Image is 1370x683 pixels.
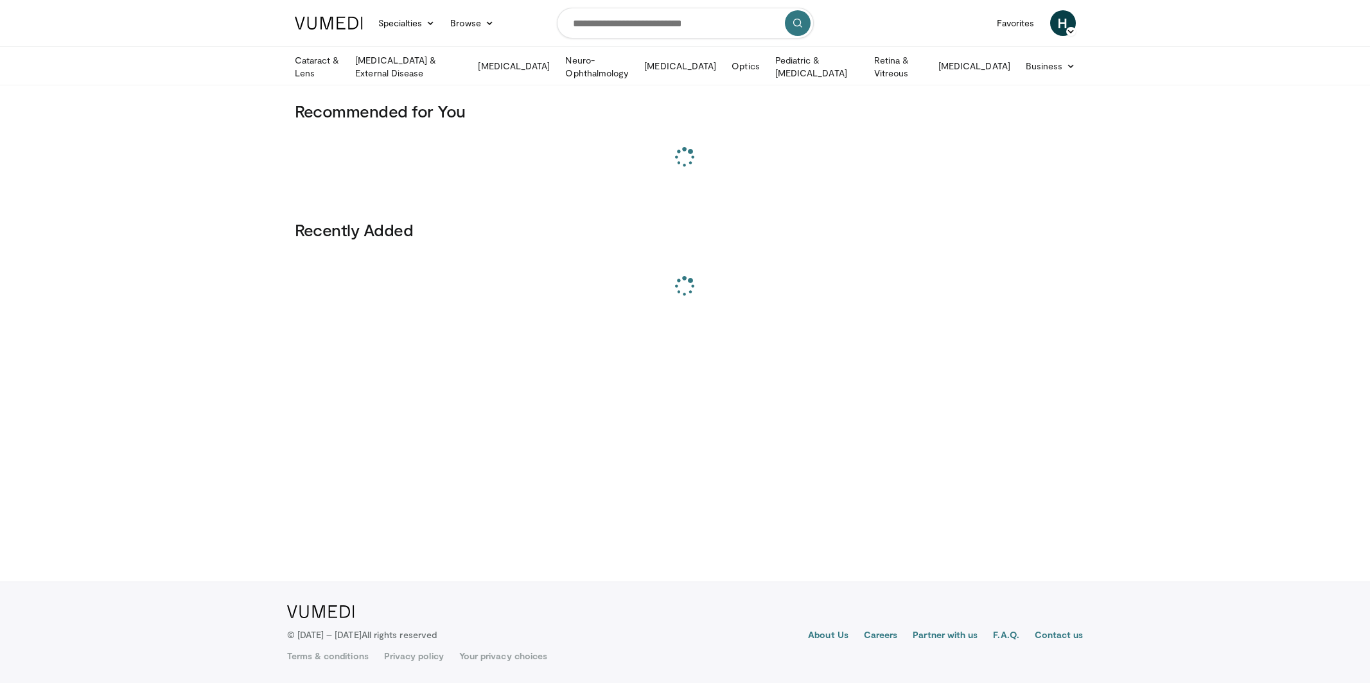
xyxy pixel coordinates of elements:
a: Careers [864,628,898,644]
a: Contact us [1035,628,1084,644]
a: Pediatric & [MEDICAL_DATA] [768,54,866,80]
a: [MEDICAL_DATA] [637,53,724,79]
a: About Us [808,628,848,644]
a: F.A.Q. [993,628,1019,644]
img: VuMedi Logo [295,17,363,30]
h3: Recommended for You [295,101,1076,121]
a: Partner with us [913,628,978,644]
a: Browse [443,10,502,36]
p: © [DATE] – [DATE] [287,628,437,641]
a: [MEDICAL_DATA] [931,53,1018,79]
a: Privacy policy [384,650,444,662]
h3: Recently Added [295,220,1076,240]
input: Search topics, interventions [557,8,814,39]
a: Optics [724,53,767,79]
a: Terms & conditions [287,650,369,662]
a: Retina & Vitreous [866,54,931,80]
a: Cataract & Lens [287,54,348,80]
a: [MEDICAL_DATA] & External Disease [347,54,470,80]
a: [MEDICAL_DATA] [470,53,558,79]
a: Specialties [371,10,443,36]
a: Business [1018,53,1084,79]
a: Your privacy choices [459,650,547,662]
a: H [1050,10,1076,36]
span: All rights reserved [362,629,437,640]
img: VuMedi Logo [287,605,355,618]
a: Favorites [989,10,1042,36]
a: Neuro-Ophthalmology [558,54,637,80]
